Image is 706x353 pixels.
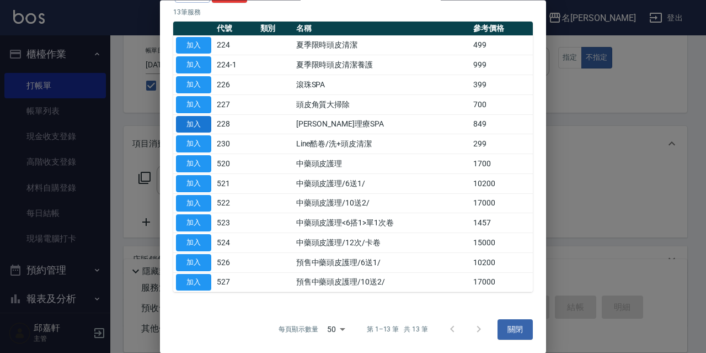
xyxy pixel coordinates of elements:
td: 399 [470,75,533,95]
td: 中藥頭皮護理 [293,154,470,174]
td: 526 [214,253,258,273]
button: 加入 [176,254,211,271]
th: 名稱 [293,22,470,36]
td: Line酷卷/洗+頭皮清潔 [293,134,470,154]
td: 527 [214,273,258,293]
td: 226 [214,75,258,95]
td: 224 [214,36,258,56]
p: 第 1–13 筆 共 13 筆 [367,325,428,335]
button: 加入 [176,156,211,173]
td: 521 [214,174,258,194]
td: 17000 [470,194,533,214]
td: 夏季限時頭皮清潔 [293,36,470,56]
button: 加入 [176,215,211,232]
td: 849 [470,115,533,135]
td: 524 [214,233,258,253]
td: 10200 [470,174,533,194]
td: 224-1 [214,55,258,75]
p: 13 筆服務 [173,7,533,17]
button: 加入 [176,274,211,291]
td: 520 [214,154,258,174]
button: 加入 [176,195,211,212]
td: 522 [214,194,258,214]
td: 中藥頭皮護理<6搭1>單1次卷 [293,213,470,233]
td: 滾珠SPA [293,75,470,95]
td: 中藥頭皮護理/6送1/ [293,174,470,194]
div: 50 [323,315,349,345]
td: 299 [470,134,533,154]
button: 加入 [176,57,211,74]
td: 中藥頭皮護理/10送2/ [293,194,470,214]
button: 加入 [176,175,211,192]
th: 類別 [258,22,293,36]
button: 關閉 [498,320,533,340]
button: 加入 [176,116,211,133]
p: 每頁顯示數量 [279,325,318,335]
td: 999 [470,55,533,75]
td: 預售中藥頭皮護理/6送1/ [293,253,470,273]
td: 預售中藥頭皮護理/10送2/ [293,273,470,293]
td: 700 [470,95,533,115]
td: 230 [214,134,258,154]
td: 1457 [470,213,533,233]
td: 1700 [470,154,533,174]
button: 加入 [176,136,211,153]
button: 加入 [176,96,211,113]
td: 夏季限時頭皮清潔養護 [293,55,470,75]
td: 228 [214,115,258,135]
button: 加入 [176,235,211,252]
td: 10200 [470,253,533,273]
td: 17000 [470,273,533,293]
td: 499 [470,36,533,56]
td: 頭皮角質大掃除 [293,95,470,115]
td: [PERSON_NAME]理療SPA [293,115,470,135]
th: 參考價格 [470,22,533,36]
td: 523 [214,213,258,233]
td: 中藥頭皮護理/12次/卡卷 [293,233,470,253]
button: 加入 [176,77,211,94]
td: 15000 [470,233,533,253]
td: 227 [214,95,258,115]
button: 加入 [176,37,211,54]
th: 代號 [214,22,258,36]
